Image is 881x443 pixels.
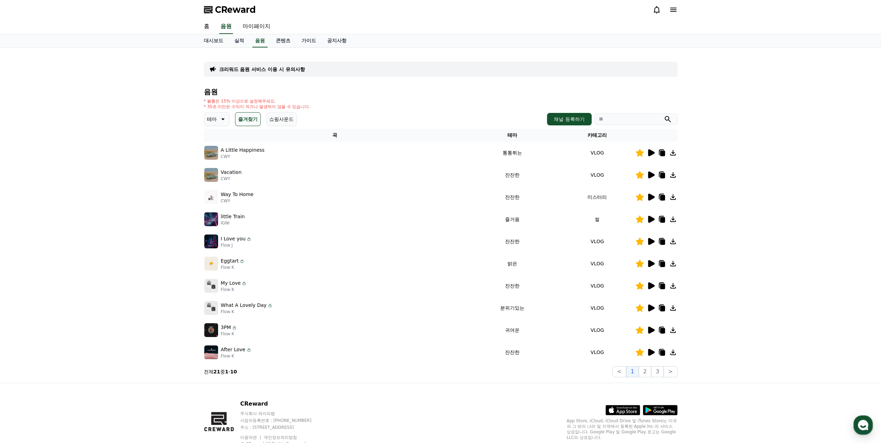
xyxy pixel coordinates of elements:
[221,346,245,353] p: After Love
[221,242,252,248] p: Flow J
[465,164,559,186] td: 잔잔한
[221,213,245,220] p: little Train
[559,275,635,297] td: VLOG
[465,208,559,230] td: 즐거움
[221,309,273,314] p: Flow K
[266,112,297,126] button: 쇼핑사운드
[547,113,591,125] button: 채널 등록하기
[559,142,635,164] td: VLOG
[204,257,218,271] img: music
[221,257,239,265] p: Eggtart
[465,142,559,164] td: 통통튀는
[465,252,559,275] td: 밝은
[465,275,559,297] td: 잔잔한
[240,425,325,430] p: 주소 : [STREET_ADDRESS]
[221,147,265,154] p: A Little Happiness
[559,297,635,319] td: VLOG
[240,418,325,423] p: 사업자등록번호 : [PHONE_NUMBER]
[221,191,254,198] p: Way To Home
[204,104,311,109] p: * 35초 미만은 수익이 적거나 발생하지 않을 수 있습니다.
[204,301,218,315] img: music
[612,366,626,377] button: <
[221,324,231,331] p: 3PM
[465,297,559,319] td: 분위기있는
[465,230,559,252] td: 잔잔한
[221,287,247,292] p: Flow K
[559,186,635,208] td: 미스터리
[204,168,218,182] img: music
[219,19,233,34] a: 음원
[240,435,262,440] a: 이용약관
[221,265,245,270] p: Flow K
[559,341,635,363] td: VLOG
[559,208,635,230] td: 썰
[89,220,133,237] a: 설정
[559,129,635,142] th: 카테고리
[204,279,218,293] img: music
[296,34,322,47] a: 가이드
[264,435,297,440] a: 개인정보처리방침
[221,220,245,226] p: IGNI
[626,366,639,377] button: 1
[207,114,217,124] p: 테마
[221,235,246,242] p: I Love you
[221,169,242,176] p: Vacation
[237,19,276,34] a: 마이페이지
[198,19,215,34] a: 홈
[204,234,218,248] img: music
[204,345,218,359] img: music
[235,112,261,126] button: 즐겨찾기
[651,366,664,377] button: 3
[221,176,242,181] p: CWY
[465,129,559,142] th: 테마
[240,400,325,408] p: CReward
[252,34,268,47] a: 음원
[63,230,72,236] span: 대화
[225,369,228,374] strong: 1
[240,411,325,416] p: 주식회사 와이피랩
[230,369,237,374] strong: 10
[270,34,296,47] a: 콘텐츠
[22,230,26,236] span: 홈
[2,220,46,237] a: 홈
[559,319,635,341] td: VLOG
[204,88,677,96] h4: 음원
[221,302,267,309] p: What A Lovely Day
[204,323,218,337] img: music
[204,4,256,15] a: CReward
[46,220,89,237] a: 대화
[204,190,218,204] img: music
[221,353,252,359] p: Flow K
[229,34,250,47] a: 실적
[204,129,466,142] th: 곡
[221,280,241,287] p: My Love
[559,164,635,186] td: VLOG
[465,341,559,363] td: 잔잔한
[322,34,352,47] a: 공지사항
[219,66,305,73] a: 크리워드 음원 서비스 이용 시 유의사항
[204,212,218,226] img: music
[639,366,651,377] button: 2
[204,146,218,160] img: music
[465,186,559,208] td: 잔잔한
[221,154,265,159] p: CWY
[567,418,677,440] p: App Store, iCloud, iCloud Drive 및 iTunes Store는 미국과 그 밖의 나라 및 지역에서 등록된 Apple Inc.의 서비스 상표입니다. Goo...
[204,368,237,375] p: 전체 중 -
[107,230,115,236] span: 설정
[664,366,677,377] button: >
[465,319,559,341] td: 귀여운
[204,98,311,104] p: * 볼륨은 15% 이상으로 설정해주세요.
[204,112,230,126] button: 테마
[215,4,256,15] span: CReward
[559,230,635,252] td: VLOG
[198,34,229,47] a: 대시보드
[221,198,254,204] p: CWY
[214,369,220,374] strong: 21
[559,252,635,275] td: VLOG
[221,331,237,337] p: Flow K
